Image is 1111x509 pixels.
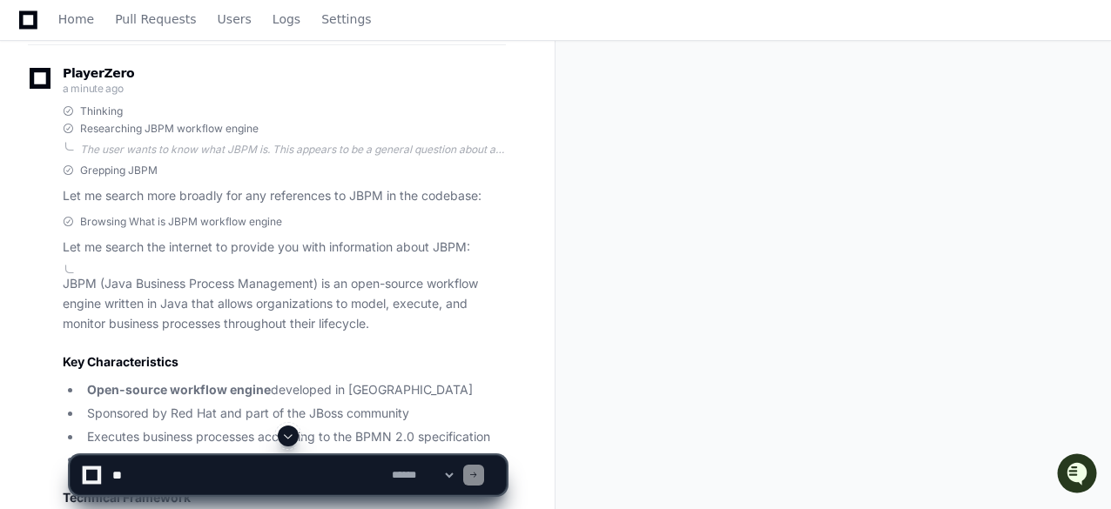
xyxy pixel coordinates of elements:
a: Powered byPylon [123,182,211,196]
div: Start new chat [59,130,286,147]
div: The user wants to know what JBPM is. This appears to be a general question about a technology or ... [80,143,506,157]
span: Grepping JBPM [80,164,158,177]
img: PlayerZero [17,17,52,52]
li: developed in [GEOGRAPHIC_DATA] [82,380,506,400]
p: JBPM (Java Business Process Management) is an open-source workflow engine written in Java that al... [63,274,506,333]
span: Logs [273,14,300,24]
span: Researching JBPM workflow engine [80,122,259,136]
strong: Open-source workflow engine [87,382,271,397]
img: 1756235613930-3d25f9e4-fa56-45dd-b3ad-e072dfbd1548 [17,130,49,161]
h2: Key Characteristics [63,353,506,371]
span: Pull Requests [115,14,196,24]
span: PlayerZero [63,68,134,78]
button: Start new chat [296,135,317,156]
div: Welcome [17,70,317,97]
p: Let me search more broadly for any references to JBPM in the codebase: [63,186,506,206]
span: Thinking [80,104,123,118]
span: Browsing What is JBPM workflow engine [80,215,282,229]
iframe: Open customer support [1055,452,1102,499]
li: Sponsored by Red Hat and part of the JBoss community [82,404,506,424]
span: a minute ago [63,82,123,95]
p: Let me search the internet to provide you with information about JBPM: [63,238,506,258]
span: Settings [321,14,371,24]
span: Home [58,14,94,24]
span: Pylon [173,183,211,196]
span: Users [218,14,252,24]
div: We're offline, but we'll be back soon! [59,147,252,161]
